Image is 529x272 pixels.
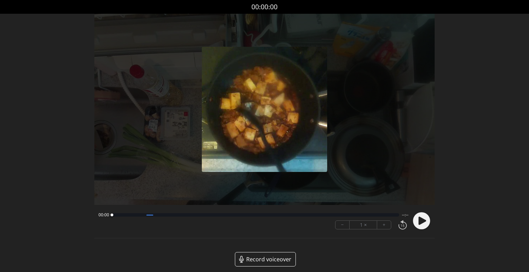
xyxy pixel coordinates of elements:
span: Record voiceover [246,255,291,263]
img: Poster Image [202,47,327,172]
div: 1 × [350,221,377,229]
a: 00:00:00 [251,2,278,12]
span: 00:00 [98,212,109,218]
a: Record voiceover [235,252,296,266]
button: + [377,221,391,229]
button: − [335,221,350,229]
span: --:-- [402,212,408,218]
